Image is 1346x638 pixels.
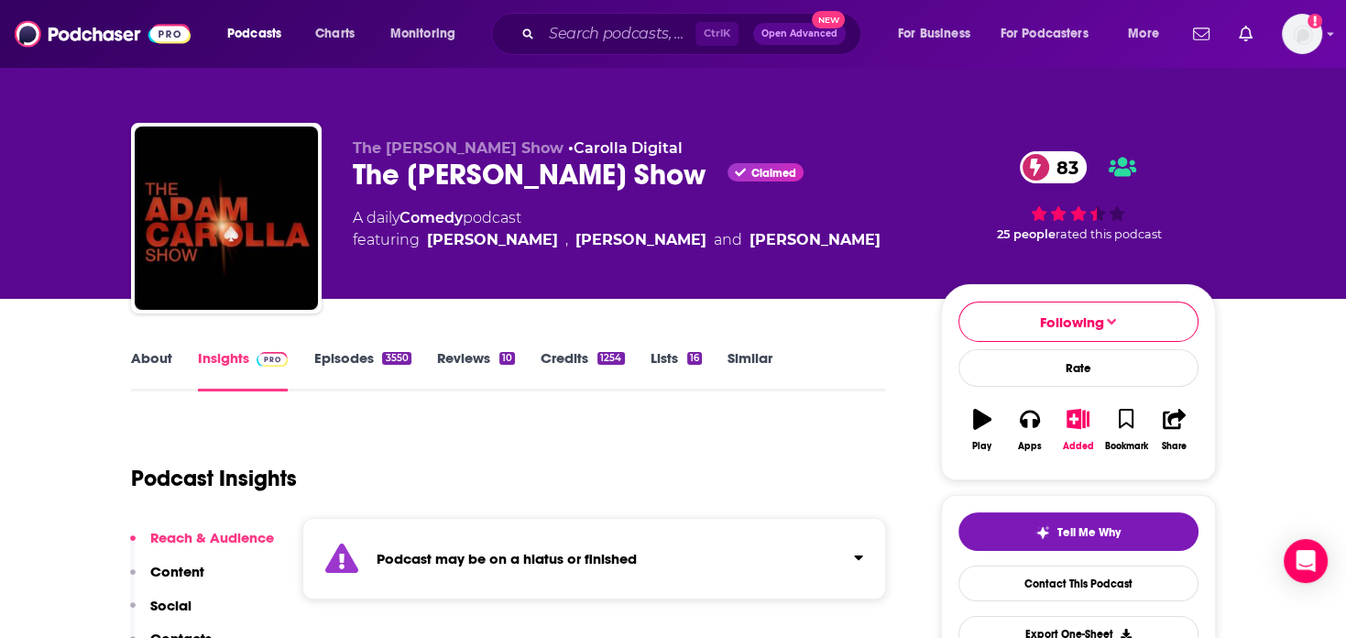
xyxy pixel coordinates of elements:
button: Content [130,563,204,597]
button: open menu [378,19,479,49]
div: 3550 [382,352,410,365]
a: Credits1254 [541,349,624,391]
a: Reviews10 [437,349,515,391]
img: tell me why sparkle [1035,525,1050,540]
span: featuring [353,229,881,251]
button: Open AdvancedNew [753,23,846,45]
span: Open Advanced [761,29,837,38]
p: Content [150,563,204,580]
button: Apps [1006,397,1054,463]
button: Following [958,302,1198,342]
svg: Add a profile image [1308,14,1322,28]
span: rated this podcast [1056,227,1162,241]
button: Play [958,397,1006,463]
div: 1254 [597,352,624,365]
span: New [812,11,845,28]
span: 25 people [997,227,1056,241]
span: Charts [315,21,355,47]
span: The [PERSON_NAME] Show [353,139,564,157]
section: Click to expand status details [302,518,887,599]
button: open menu [1115,19,1182,49]
span: Claimed [751,169,796,178]
span: Tell Me Why [1057,525,1121,540]
div: 10 [499,352,515,365]
button: Show profile menu [1282,14,1322,54]
span: 83 [1038,151,1088,183]
span: Podcasts [227,21,281,47]
a: Show notifications dropdown [1186,18,1217,49]
div: Play [972,441,991,452]
span: More [1128,21,1159,47]
a: Show notifications dropdown [1231,18,1260,49]
a: About [131,349,172,391]
a: Lists16 [651,349,702,391]
span: • [568,139,683,157]
span: Logged in as TaraKennedy [1282,14,1322,54]
div: Apps [1018,441,1042,452]
div: [PERSON_NAME] [575,229,706,251]
div: 83 25 peoplerated this podcast [941,139,1216,253]
div: [PERSON_NAME] [750,229,881,251]
span: For Podcasters [1001,21,1089,47]
div: Search podcasts, credits, & more... [509,13,879,55]
span: Following [1040,313,1104,331]
input: Search podcasts, credits, & more... [542,19,695,49]
div: Added [1063,441,1094,452]
img: Podchaser - Follow, Share and Rate Podcasts [15,16,191,51]
div: Share [1162,441,1187,452]
a: Comedy [399,209,463,226]
a: 83 [1020,151,1088,183]
button: Added [1054,397,1101,463]
div: A daily podcast [353,207,881,251]
div: [PERSON_NAME] [427,229,558,251]
button: Share [1150,397,1198,463]
a: Carolla Digital [574,139,683,157]
p: Social [150,597,192,614]
div: Rate [958,349,1198,387]
img: The Adam Carolla Show [135,126,318,310]
span: and [714,229,742,251]
button: Bookmark [1102,397,1150,463]
a: Charts [303,19,366,49]
img: User Profile [1282,14,1322,54]
button: Social [130,597,192,631]
button: Reach & Audience [130,529,274,563]
h1: Podcast Insights [131,465,297,492]
div: Open Intercom Messenger [1284,539,1328,583]
div: 16 [687,352,702,365]
strong: Podcast may be on a hiatus or finished [377,550,637,567]
span: Ctrl K [695,22,739,46]
span: Monitoring [390,21,455,47]
a: Similar [728,349,772,391]
span: , [565,229,568,251]
p: Reach & Audience [150,529,274,546]
div: Bookmark [1104,441,1147,452]
a: InsightsPodchaser Pro [198,349,289,391]
a: Episodes3550 [313,349,410,391]
button: open menu [885,19,993,49]
span: For Business [898,21,970,47]
button: open menu [214,19,305,49]
a: Contact This Podcast [958,566,1198,601]
button: tell me why sparkleTell Me Why [958,512,1198,551]
img: Podchaser Pro [257,352,289,367]
button: open menu [989,19,1115,49]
